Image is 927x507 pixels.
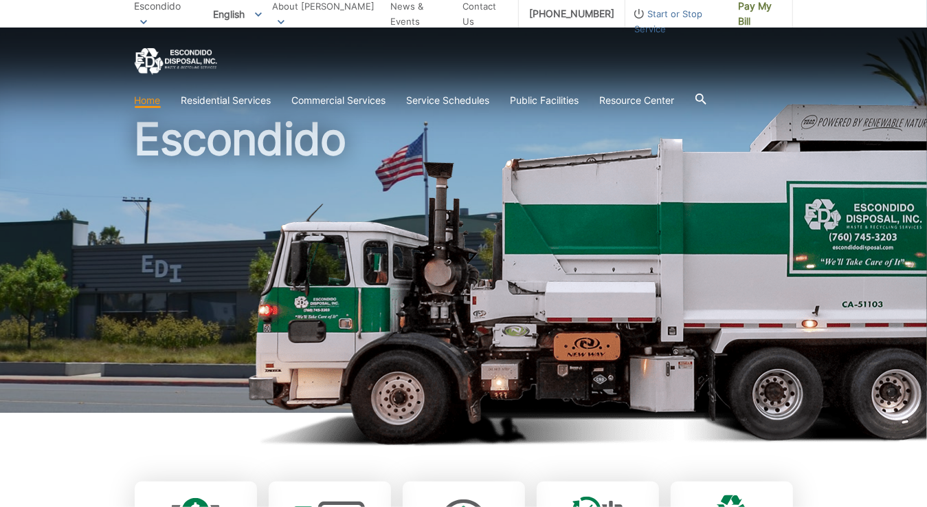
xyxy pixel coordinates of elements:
a: Commercial Services [292,93,386,108]
a: Home [135,93,161,108]
a: Resource Center [600,93,675,108]
h1: Escondido [135,117,793,419]
a: Public Facilities [511,93,579,108]
span: English [203,3,272,25]
a: EDCD logo. Return to the homepage. [135,48,217,75]
a: Service Schedules [407,93,490,108]
a: Residential Services [181,93,271,108]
